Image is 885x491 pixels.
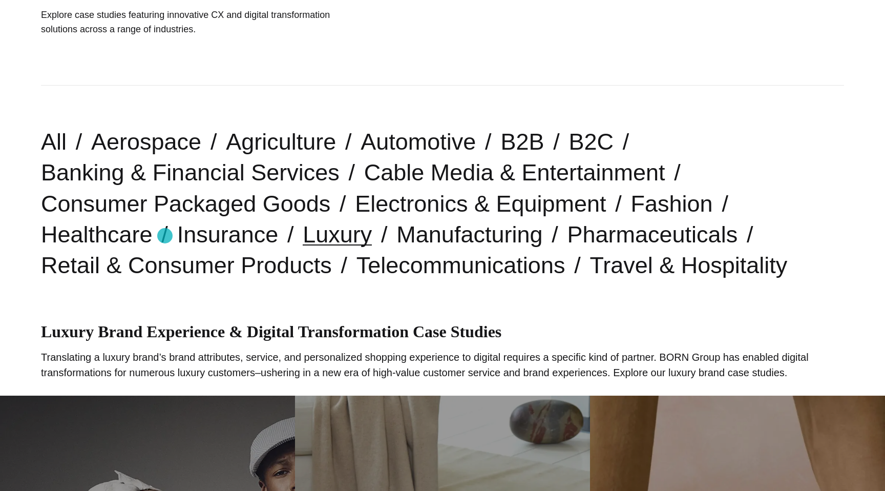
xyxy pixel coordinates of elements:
[226,129,336,155] a: Agriculture
[41,8,348,36] h1: Explore case studies featuring innovative CX and digital transformation solutions across a range ...
[568,129,614,155] a: B2C
[589,252,787,278] a: Travel & Hospitality
[41,322,844,341] h1: Luxury Brand Experience & Digital Transformation Case Studies
[356,252,565,278] a: Telecommunications
[364,159,665,186] a: Cable Media & Entertainment
[567,221,738,248] a: Pharmaceuticals
[41,191,330,217] a: Consumer Packaged Goods
[91,129,201,155] a: Aerospace
[41,129,67,155] a: All
[396,221,542,248] a: Manufacturing
[41,159,340,186] a: Banking & Financial Services
[631,191,713,217] a: Fashion
[303,221,372,248] a: Luxury
[41,221,153,248] a: Healthcare
[177,221,279,248] a: Insurance
[500,129,544,155] a: B2B
[41,350,844,380] p: Translating a luxury brand’s brand attributes, service, and personalized shopping experience to d...
[355,191,606,217] a: Electronics & Equipment
[41,252,332,278] a: Retail & Consumer Products
[361,129,476,155] a: Automotive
